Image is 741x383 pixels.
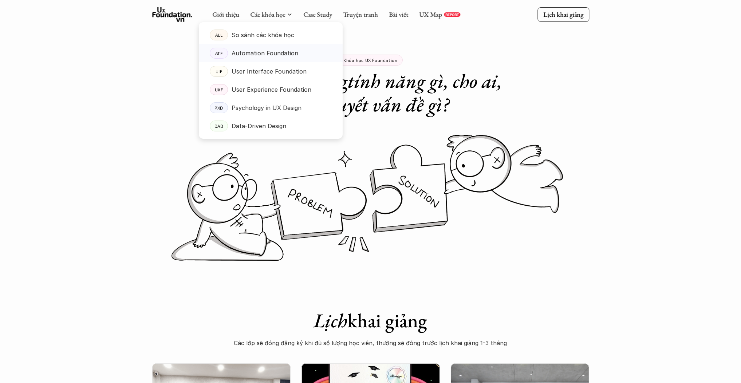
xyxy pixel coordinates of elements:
p: So sánh các khóa học [232,29,294,40]
p: Các lớp sẽ đóng đăng ký khi đủ số lượng học viên, thường sẽ đóng trước lịch khai giảng 1-3 tháng [225,337,516,348]
a: Giới thiệu [212,10,239,19]
em: Lịch [314,308,348,333]
p: Automation Foundation [232,48,298,59]
a: Truyện tranh [343,10,378,19]
p: DAD [214,123,223,129]
p: UXF [214,87,223,92]
p: ATF [215,51,222,56]
a: Bài viết [389,10,408,19]
p: Khóa học UX Foundation [343,58,397,63]
p: Psychology in UX Design [232,102,301,113]
a: DADData-Driven Design [199,117,343,135]
h1: khai giảng [225,309,516,332]
p: User Experience Foundation [232,84,311,95]
a: Lịch khai giảng [537,7,589,21]
a: PXDPsychology in UX Design [199,99,343,117]
p: REPORT [445,12,459,17]
h1: Nên xây dựng [225,69,516,117]
p: Data-Driven Design [232,121,286,131]
p: User Interface Foundation [232,66,307,77]
a: UX Map [419,10,442,19]
p: Lịch khai giảng [543,10,583,19]
a: UXFUser Experience Foundation [199,80,343,99]
a: Các khóa học [250,10,285,19]
a: REPORT [444,12,460,17]
p: UIF [215,69,222,74]
a: UIFUser Interface Foundation [199,62,343,80]
em: tính năng gì, cho ai, giải quyết vấn đề gì? [292,68,507,117]
p: PXD [214,105,223,110]
p: ALL [215,32,222,37]
a: ATFAutomation Foundation [199,44,343,62]
a: ALLSo sánh các khóa học [199,26,343,44]
a: Case Study [303,10,332,19]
